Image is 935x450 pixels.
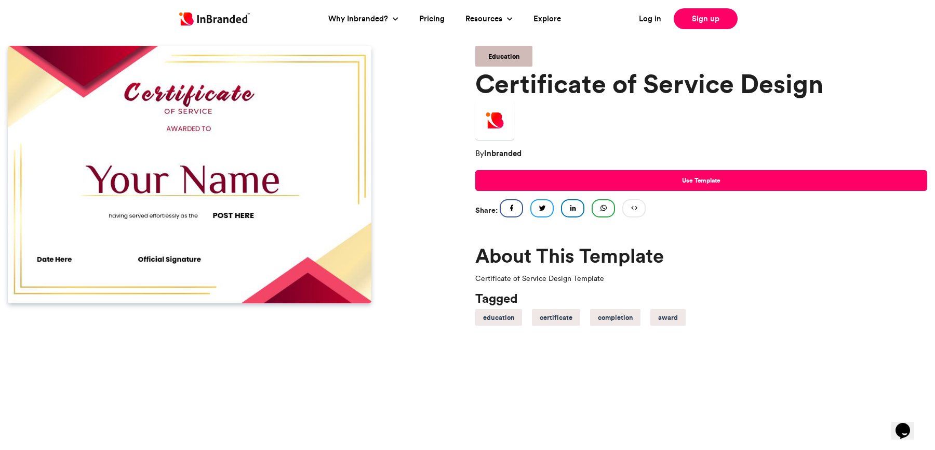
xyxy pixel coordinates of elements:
iframe: chat widget [891,408,925,440]
a: award [650,309,686,326]
img: Inbranded [179,12,250,25]
a: Share on WhatsApp [592,199,615,217]
h5: Education [488,49,519,63]
h5: Share: [475,203,498,217]
a: Education [475,46,532,67]
a: Share on Facebook [500,199,523,217]
img: Inbranded [475,101,514,140]
div: Certificate of Service Design Template [475,273,927,284]
a: Share on Twitter [530,199,554,217]
a: Log in [639,13,661,25]
h5: completion [598,311,633,324]
a: certificate [532,309,580,326]
strong: Inbranded [484,148,522,158]
a: Share on LinkedIn [561,199,584,217]
a: Sign up [674,8,738,29]
a: education [475,309,522,326]
h2: About This Template [475,246,927,265]
a: Why Inbranded? [328,13,391,25]
h1: Certificate of Service Design [475,71,927,97]
span: Use Template [682,176,720,185]
h5: certificate [540,311,572,324]
h5: education [483,311,514,324]
a: Pricing [419,13,445,25]
a: completion [590,309,640,326]
a: Use Template [475,170,927,191]
img: Certificate of Service Design [8,46,371,303]
a: Resources [465,13,505,25]
a: Explore [533,13,561,25]
h4: Tagged [475,292,927,305]
h5: award [658,311,678,324]
p: By [475,145,927,162]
